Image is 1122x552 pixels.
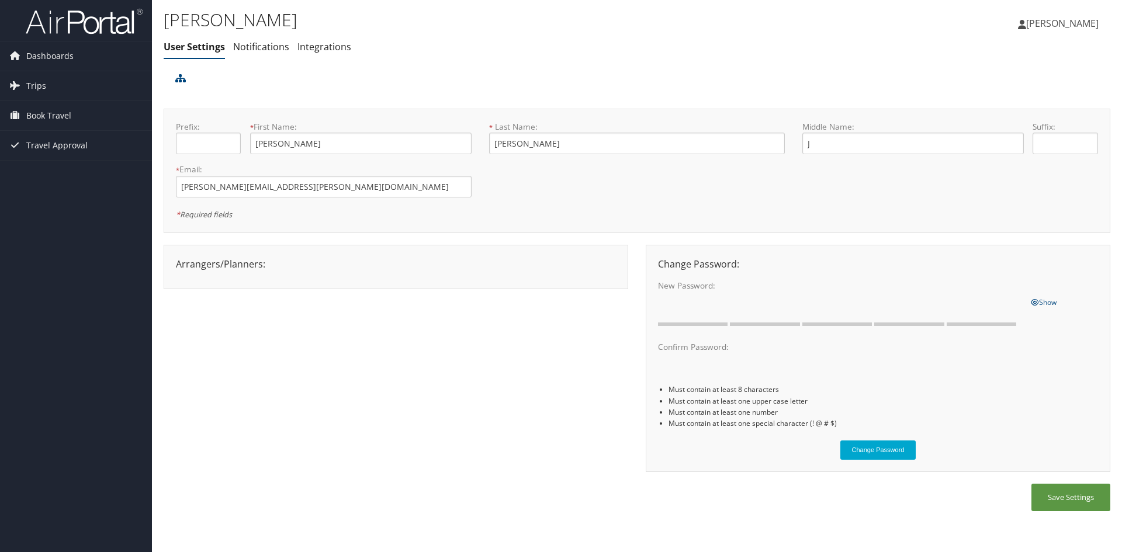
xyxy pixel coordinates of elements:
span: Travel Approval [26,131,88,160]
img: airportal-logo.png [26,8,143,35]
a: Integrations [297,40,351,53]
a: User Settings [164,40,225,53]
button: Save Settings [1031,484,1110,511]
a: [PERSON_NAME] [1018,6,1110,41]
label: Suffix: [1033,121,1097,133]
span: Dashboards [26,41,74,71]
div: Change Password: [649,257,1107,271]
span: Trips [26,71,46,100]
li: Must contain at least one number [669,407,1098,418]
div: Arrangers/Planners: [167,257,625,271]
label: First Name: [250,121,472,133]
li: Must contain at least one upper case letter [669,395,1098,407]
label: New Password: [658,280,1021,291]
button: Change Password [840,440,916,460]
label: Confirm Password: [658,341,1021,353]
li: Must contain at least one special character (! @ # $) [669,418,1098,429]
a: Show [1031,295,1057,308]
li: Must contain at least 8 characters [669,384,1098,395]
span: Book Travel [26,101,71,130]
label: Email: [176,164,472,175]
span: [PERSON_NAME] [1026,17,1099,30]
span: Show [1031,297,1057,307]
h1: [PERSON_NAME] [164,8,795,32]
label: Last Name: [489,121,785,133]
em: Required fields [176,209,232,220]
label: Prefix: [176,121,241,133]
a: Notifications [233,40,289,53]
label: Middle Name: [802,121,1024,133]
